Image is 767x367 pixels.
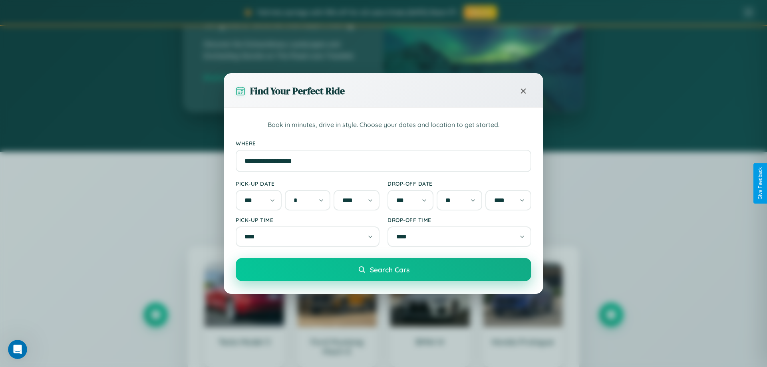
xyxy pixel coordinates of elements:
[236,120,531,130] p: Book in minutes, drive in style. Choose your dates and location to get started.
[250,84,345,97] h3: Find Your Perfect Ride
[236,180,380,187] label: Pick-up Date
[387,180,531,187] label: Drop-off Date
[236,216,380,223] label: Pick-up Time
[236,140,531,147] label: Where
[236,258,531,281] button: Search Cars
[370,265,409,274] span: Search Cars
[387,216,531,223] label: Drop-off Time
